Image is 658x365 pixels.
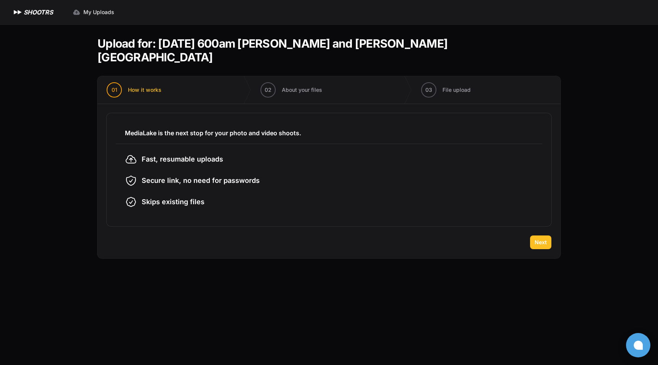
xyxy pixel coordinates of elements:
[425,86,432,94] span: 03
[251,76,331,104] button: 02 About your files
[83,8,114,16] span: My Uploads
[442,86,471,94] span: File upload
[97,37,554,64] h1: Upload for: [DATE] 600am [PERSON_NAME] and [PERSON_NAME][GEOGRAPHIC_DATA]
[535,239,547,246] span: Next
[24,8,53,17] h1: SHOOTRS
[112,86,117,94] span: 01
[265,86,272,94] span: 02
[530,235,551,249] button: Next
[12,8,24,17] img: SHOOTRS
[412,76,480,104] button: 03 File upload
[142,154,223,165] span: Fast, resumable uploads
[282,86,322,94] span: About your files
[626,333,650,357] button: Open chat window
[68,5,119,19] a: My Uploads
[125,128,533,138] h3: MediaLake is the next stop for your photo and video shoots.
[97,76,171,104] button: 01 How it works
[142,197,204,207] span: Skips existing files
[128,86,161,94] span: How it works
[12,8,53,17] a: SHOOTRS SHOOTRS
[142,175,260,186] span: Secure link, no need for passwords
